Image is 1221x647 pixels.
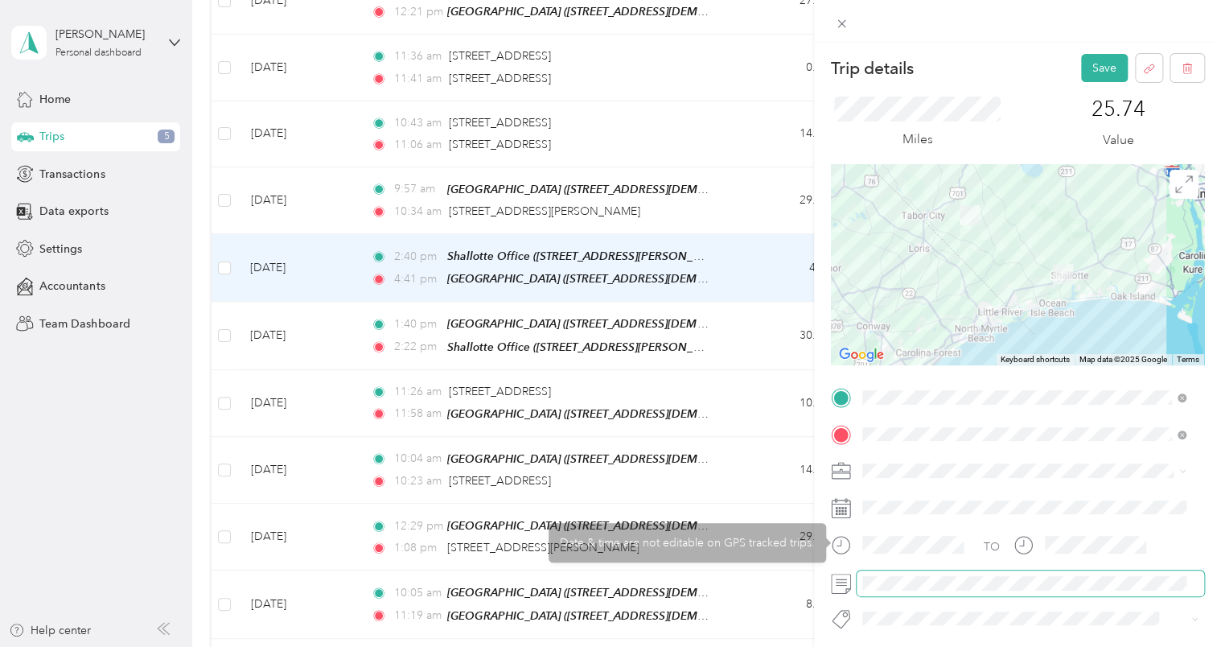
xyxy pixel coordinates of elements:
[902,130,932,150] p: Miles
[1081,54,1128,82] button: Save
[835,344,888,365] img: Google
[984,538,1000,555] div: TO
[1102,130,1133,150] p: Value
[1001,354,1070,365] button: Keyboard shortcuts
[1091,97,1145,122] p: 25.74
[831,57,914,80] p: Trip details
[549,523,826,563] div: Date & time are not editable on GPS tracked trips.
[835,344,888,365] a: Open this area in Google Maps (opens a new window)
[1079,355,1167,364] span: Map data ©2025 Google
[1131,557,1221,647] iframe: Everlance-gr Chat Button Frame
[1177,355,1199,364] a: Terms (opens in new tab)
